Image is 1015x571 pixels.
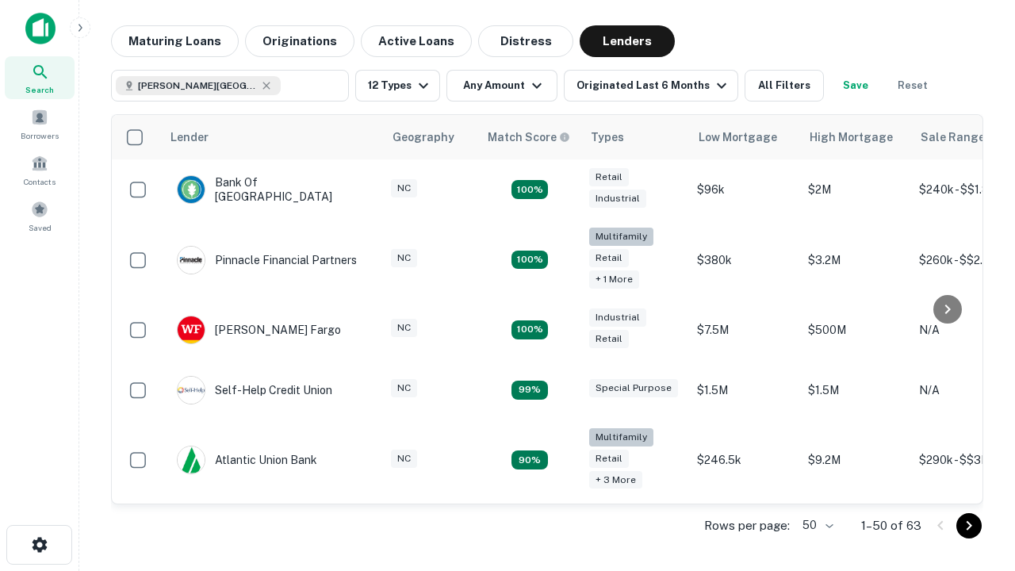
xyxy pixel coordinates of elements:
[936,393,1015,469] iframe: Chat Widget
[810,128,893,147] div: High Mortgage
[800,360,911,420] td: $1.5M
[689,420,800,500] td: $246.5k
[800,420,911,500] td: $9.2M
[511,320,548,339] div: Matching Properties: 14, hasApolloMatch: undefined
[591,128,624,147] div: Types
[745,70,824,102] button: All Filters
[383,115,478,159] th: Geography
[511,180,548,199] div: Matching Properties: 15, hasApolloMatch: undefined
[178,176,205,203] img: picture
[511,450,548,469] div: Matching Properties: 10, hasApolloMatch: undefined
[177,175,367,204] div: Bank Of [GEOGRAPHIC_DATA]
[956,513,982,538] button: Go to next page
[355,70,440,102] button: 12 Types
[178,377,205,404] img: picture
[29,221,52,234] span: Saved
[589,270,639,289] div: + 1 more
[177,316,341,344] div: [PERSON_NAME] Fargo
[580,25,675,57] button: Lenders
[511,381,548,400] div: Matching Properties: 11, hasApolloMatch: undefined
[177,446,317,474] div: Atlantic Union Bank
[564,70,738,102] button: Originated Last 6 Months
[21,129,59,142] span: Borrowers
[25,13,56,44] img: capitalize-icon.png
[24,175,56,188] span: Contacts
[800,220,911,300] td: $3.2M
[138,79,257,93] span: [PERSON_NAME][GEOGRAPHIC_DATA], [GEOGRAPHIC_DATA]
[704,516,790,535] p: Rows per page:
[391,319,417,337] div: NC
[111,25,239,57] button: Maturing Loans
[177,246,357,274] div: Pinnacle Financial Partners
[589,228,653,246] div: Multifamily
[589,428,653,446] div: Multifamily
[178,446,205,473] img: picture
[589,450,629,468] div: Retail
[478,25,573,57] button: Distress
[5,102,75,145] a: Borrowers
[800,300,911,360] td: $500M
[178,247,205,274] img: picture
[25,83,54,96] span: Search
[511,251,548,270] div: Matching Properties: 20, hasApolloMatch: undefined
[796,514,836,537] div: 50
[391,379,417,397] div: NC
[589,249,629,267] div: Retail
[391,450,417,468] div: NC
[178,316,205,343] img: picture
[800,159,911,220] td: $2M
[391,179,417,197] div: NC
[689,220,800,300] td: $380k
[689,115,800,159] th: Low Mortgage
[5,194,75,237] a: Saved
[391,249,417,267] div: NC
[800,115,911,159] th: High Mortgage
[589,190,646,208] div: Industrial
[589,308,646,327] div: Industrial
[830,70,881,102] button: Save your search to get updates of matches that match your search criteria.
[589,471,642,489] div: + 3 more
[689,300,800,360] td: $7.5M
[245,25,354,57] button: Originations
[887,70,938,102] button: Reset
[488,128,567,146] h6: Match Score
[689,159,800,220] td: $96k
[589,379,678,397] div: Special Purpose
[5,148,75,191] a: Contacts
[576,76,731,95] div: Originated Last 6 Months
[861,516,921,535] p: 1–50 of 63
[361,25,472,57] button: Active Loans
[5,56,75,99] a: Search
[581,115,689,159] th: Types
[161,115,383,159] th: Lender
[589,168,629,186] div: Retail
[393,128,454,147] div: Geography
[699,128,777,147] div: Low Mortgage
[689,360,800,420] td: $1.5M
[177,376,332,404] div: Self-help Credit Union
[170,128,209,147] div: Lender
[921,128,985,147] div: Sale Range
[589,330,629,348] div: Retail
[478,115,581,159] th: Capitalize uses an advanced AI algorithm to match your search with the best lender. The match sco...
[446,70,557,102] button: Any Amount
[488,128,570,146] div: Capitalize uses an advanced AI algorithm to match your search with the best lender. The match sco...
